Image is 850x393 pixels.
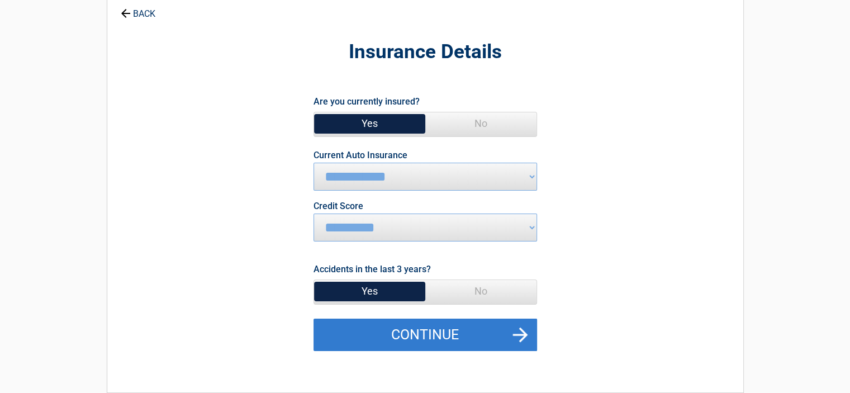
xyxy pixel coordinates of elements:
span: Yes [314,280,425,302]
span: No [425,112,536,135]
label: Current Auto Insurance [314,151,407,160]
span: No [425,280,536,302]
h2: Insurance Details [169,39,682,65]
button: Continue [314,319,537,351]
span: Yes [314,112,425,135]
label: Are you currently insured? [314,94,420,109]
label: Accidents in the last 3 years? [314,262,431,277]
label: Credit Score [314,202,363,211]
